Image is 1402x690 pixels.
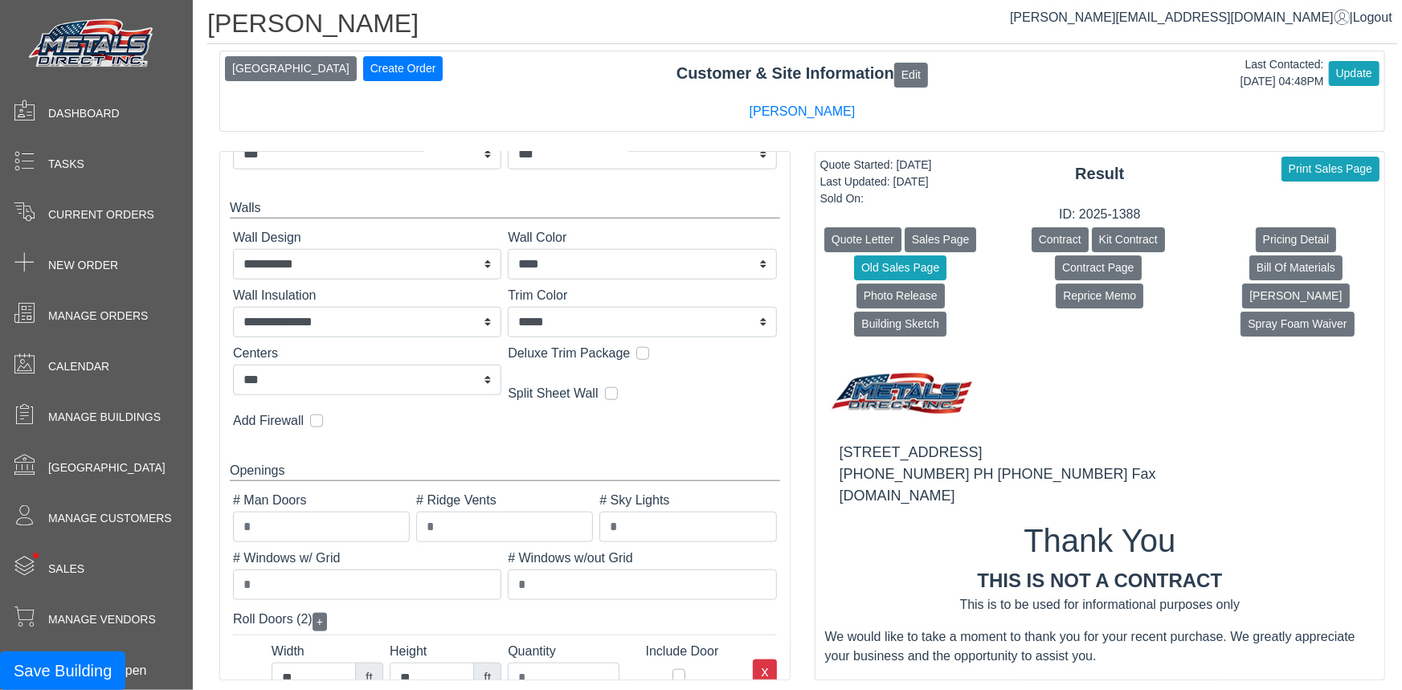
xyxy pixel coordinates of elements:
button: Create Order [363,56,443,81]
button: [GEOGRAPHIC_DATA] [225,56,357,81]
span: • [15,529,56,582]
label: Wall Design [233,228,501,247]
button: Sales Page [905,227,977,252]
div: This is to be used for informational purposes only [825,595,1375,614]
button: + [313,613,327,631]
div: Last Contacted: [DATE] 04:48PM [1241,56,1324,90]
span: Manage Vendors [48,611,156,628]
button: Photo Release [856,284,945,308]
button: Spray Foam Waiver [1241,312,1354,337]
div: Roll Doors (2) [233,606,777,635]
label: Add Firewall [233,411,304,431]
a: [PERSON_NAME] [750,104,856,118]
a: [PERSON_NAME][EMAIL_ADDRESS][DOMAIN_NAME] [1010,10,1350,24]
span: New Order [48,257,118,274]
label: Trim Color [508,286,776,305]
button: Building Sketch [854,312,946,337]
span: Dashboard [48,105,120,122]
button: Kit Contract [1092,227,1165,252]
label: Wall Insulation [233,286,501,305]
div: Openings [230,461,780,481]
label: Centers [233,344,501,363]
label: Wall Color [508,228,776,247]
span: Manage Buildings [48,409,161,426]
span: [GEOGRAPHIC_DATA] [48,459,166,476]
span: Manage Orders [48,308,148,325]
div: | [1010,8,1392,27]
span: Current Orders [48,206,154,223]
label: Width [272,642,383,661]
label: # Windows w/out Grid [508,549,776,568]
h1: [PERSON_NAME] [207,8,1397,44]
div: Walls [230,198,780,218]
label: Deluxe Trim Package [508,344,630,363]
label: # Man Doors [233,491,410,510]
span: Manage Customers [48,510,172,527]
button: Edit [894,63,928,88]
button: x [753,659,777,684]
div: Last Updated: [DATE] [820,174,932,190]
img: Metals Direct Inc Logo [24,14,161,74]
span: Logout [1353,10,1392,24]
button: [PERSON_NAME] [1242,284,1349,308]
button: Bill Of Materials [1249,255,1343,280]
button: Old Sales Page [854,255,946,280]
span: Tasks [48,156,84,173]
label: Quantity [508,642,619,661]
div: ID: 2025-1388 [815,205,1385,224]
div: Quote Started: [DATE] [820,157,932,174]
div: This is not a contract [825,566,1375,595]
button: Contract Page [1055,255,1142,280]
span: Calendar [48,358,109,375]
button: Contract [1032,227,1089,252]
label: Height [390,642,501,661]
h1: Thank You [825,521,1375,560]
div: Result [815,161,1385,186]
button: Update [1329,61,1380,86]
div: Customer & Site Information [220,61,1384,87]
label: Split Sheet Wall [508,384,598,403]
div: Sold On: [820,190,932,207]
span: Sales [48,561,84,578]
label: # Sky Lights [599,491,776,510]
label: Include Door [626,642,738,661]
label: # Ridge Vents [416,491,593,510]
button: Reprice Memo [1056,284,1143,308]
button: Print Sales Page [1281,157,1380,182]
div: [STREET_ADDRESS] [PHONE_NUMBER] PH [PHONE_NUMBER] Fax [DOMAIN_NAME] [825,427,1375,521]
button: Pricing Detail [1256,227,1336,252]
label: # Windows w/ Grid [233,549,501,568]
button: Quote Letter [824,227,901,252]
img: MD logo [825,365,983,427]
